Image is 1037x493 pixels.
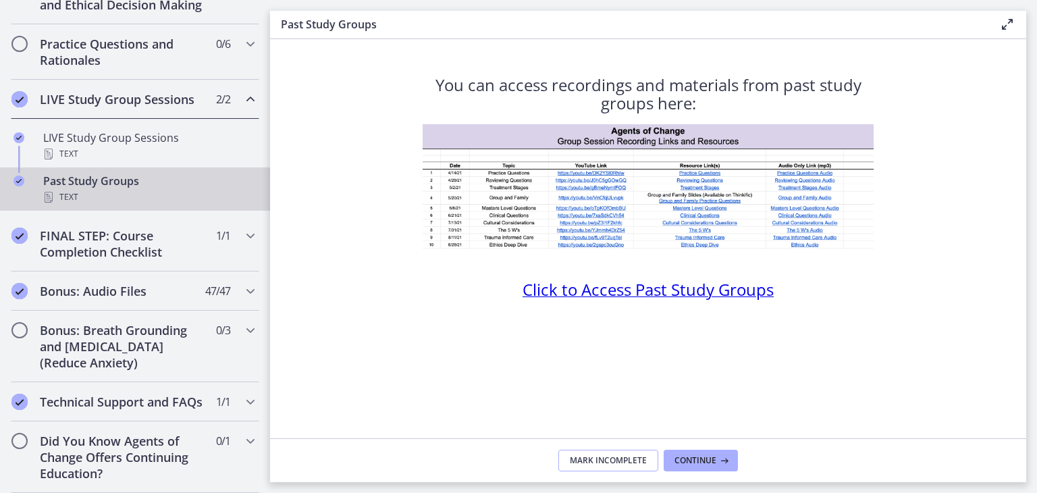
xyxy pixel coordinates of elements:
[216,228,230,244] span: 1 / 1
[216,322,230,338] span: 0 / 3
[423,124,874,249] img: Screen_Shot_2021-09-09_at_8.18.20_PM.png
[40,394,205,410] h2: Technical Support and FAQs
[435,74,861,114] span: You can access recordings and materials from past study groups here:
[43,130,254,162] div: LIVE Study Group Sessions
[11,228,28,244] i: Completed
[205,283,230,299] span: 47 / 47
[558,450,658,471] button: Mark Incomplete
[40,36,205,68] h2: Practice Questions and Rationales
[674,455,716,466] span: Continue
[11,283,28,299] i: Completed
[216,394,230,410] span: 1 / 1
[43,146,254,162] div: Text
[523,278,774,301] span: Click to Access Past Study Groups
[43,173,254,205] div: Past Study Groups
[216,91,230,107] span: 2 / 2
[216,433,230,449] span: 0 / 1
[40,91,205,107] h2: LIVE Study Group Sessions
[40,283,205,299] h2: Bonus: Audio Files
[40,228,205,260] h2: FINAL STEP: Course Completion Checklist
[14,176,24,186] i: Completed
[40,322,205,371] h2: Bonus: Breath Grounding and [MEDICAL_DATA] (Reduce Anxiety)
[664,450,738,471] button: Continue
[11,91,28,107] i: Completed
[523,284,774,299] a: Click to Access Past Study Groups
[216,36,230,52] span: 0 / 6
[14,132,24,143] i: Completed
[40,433,205,482] h2: Did You Know Agents of Change Offers Continuing Education?
[570,455,647,466] span: Mark Incomplete
[11,394,28,410] i: Completed
[281,16,978,32] h3: Past Study Groups
[43,189,254,205] div: Text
